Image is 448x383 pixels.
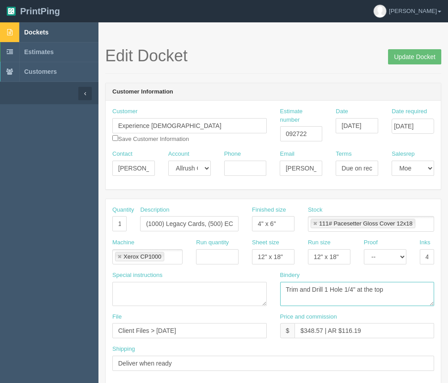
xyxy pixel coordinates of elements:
[308,238,331,247] label: Run size
[24,29,48,36] span: Dockets
[112,238,134,247] label: Machine
[392,107,427,116] label: Date required
[112,271,162,280] label: Special instructions
[224,150,241,158] label: Phone
[140,206,169,214] label: Description
[252,238,279,247] label: Sheet size
[280,271,300,280] label: Bindery
[112,150,132,158] label: Contact
[280,282,435,306] textarea: Trim and Drill 1 Hole 5/32" at the top
[112,118,267,133] input: Enter customer name
[308,206,323,214] label: Stock
[112,107,267,143] div: Save Customer Information
[280,323,295,338] div: $
[280,313,337,321] label: Price and commission
[196,238,229,247] label: Run quantity
[112,345,135,353] label: Shipping
[106,83,441,101] header: Customer Information
[280,107,323,124] label: Estimate number
[24,68,57,75] span: Customers
[388,49,441,64] input: Update Docket
[319,221,413,226] div: 111# Pacesetter Gloss Cover 12x18
[364,238,378,247] label: Proof
[336,107,348,116] label: Date
[252,206,286,214] label: Finished size
[112,313,122,321] label: File
[24,48,54,55] span: Estimates
[168,150,189,158] label: Account
[392,150,414,158] label: Salesrep
[7,7,16,16] img: logo-3e63b451c926e2ac314895c53de4908e5d424f24456219fb08d385ab2e579770.png
[374,5,386,17] img: avatar_default-7531ab5dedf162e01f1e0bb0964e6a185e93c5c22dfe317fb01d7f8cd2b1632c.jpg
[336,150,351,158] label: Terms
[112,206,127,214] label: Quantity
[105,47,441,65] h1: Edit Docket
[112,107,137,116] label: Customer
[420,238,431,247] label: Inks
[124,254,162,260] div: Xerox CP1000
[280,150,294,158] label: Email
